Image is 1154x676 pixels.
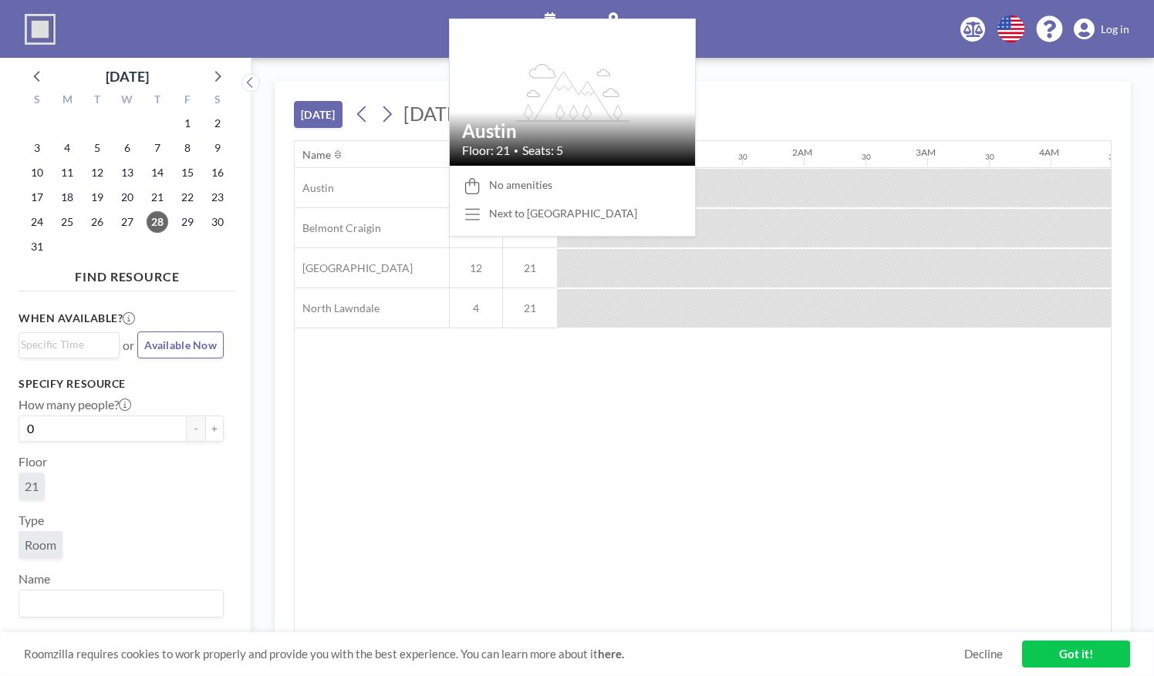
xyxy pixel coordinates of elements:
span: Austin [295,181,334,195]
div: Search for option [19,590,223,617]
span: Friday, August 8, 2025 [177,137,198,159]
span: Friday, August 15, 2025 [177,162,198,183]
label: Type [19,513,44,528]
span: Monday, August 18, 2025 [56,187,78,208]
input: Search for option [21,594,214,614]
a: Log in [1074,18,1129,40]
span: Floor: 21 [462,143,510,158]
span: Saturday, August 9, 2025 [207,137,228,159]
span: 21 [503,301,557,315]
a: here. [598,647,624,661]
span: Saturday, August 23, 2025 [207,187,228,208]
span: [GEOGRAPHIC_DATA] [295,261,413,275]
span: Monday, August 25, 2025 [56,211,78,233]
span: • [514,146,518,156]
div: 30 [1108,152,1118,162]
div: 30 [985,152,994,162]
span: Log in [1101,22,1129,36]
div: 4AM [1039,146,1059,158]
span: Monday, August 4, 2025 [56,137,78,159]
div: T [142,91,172,111]
span: Thursday, August 7, 2025 [147,137,168,159]
span: Room [25,537,56,553]
div: Name [302,148,331,162]
span: 21 [25,479,39,494]
span: No amenities [489,178,552,192]
div: S [202,91,232,111]
img: organization-logo [25,14,56,45]
span: Wednesday, August 20, 2025 [116,187,138,208]
span: Tuesday, August 12, 2025 [86,162,108,183]
span: Wednesday, August 13, 2025 [116,162,138,183]
span: Thursday, August 14, 2025 [147,162,168,183]
label: Name [19,571,50,587]
div: F [172,91,202,111]
div: T [83,91,113,111]
span: Friday, August 1, 2025 [177,113,198,134]
button: Available Now [137,331,224,358]
h2: Austin [462,119,683,143]
div: M [52,91,83,111]
span: Wednesday, August 27, 2025 [116,211,138,233]
span: Saturday, August 30, 2025 [207,211,228,233]
div: Search for option [19,333,119,356]
span: 21 [503,261,557,275]
span: Tuesday, August 26, 2025 [86,211,108,233]
span: Wednesday, August 6, 2025 [116,137,138,159]
span: Saturday, August 2, 2025 [207,113,228,134]
span: Friday, August 29, 2025 [177,211,198,233]
input: Search for option [21,336,110,353]
span: Saturday, August 16, 2025 [207,162,228,183]
span: Available Now [144,338,217,351]
span: or [123,338,134,353]
span: 4 [450,301,502,315]
span: Sunday, August 31, 2025 [26,236,48,257]
span: Thursday, August 28, 2025 [147,211,168,233]
button: [DATE] [294,101,342,128]
span: Sunday, August 17, 2025 [26,187,48,208]
div: 30 [862,152,871,162]
span: Sunday, August 24, 2025 [26,211,48,233]
span: Tuesday, August 19, 2025 [86,187,108,208]
span: Seats: 5 [522,143,563,158]
span: [DATE] [403,102,464,125]
h4: FIND RESOURCE [19,263,236,284]
span: Friday, August 22, 2025 [177,187,198,208]
span: Tuesday, August 5, 2025 [86,137,108,159]
div: 3AM [916,146,936,158]
div: S [22,91,52,111]
span: Thursday, August 21, 2025 [147,187,168,208]
span: 12 [450,261,502,275]
span: Monday, August 11, 2025 [56,162,78,183]
div: 2AM [792,146,812,158]
label: Floor [19,454,47,469]
div: Next to [GEOGRAPHIC_DATA] [489,207,637,220]
div: 30 [738,152,747,162]
div: W [113,91,143,111]
button: - [187,415,205,442]
span: Roomzilla requires cookies to work properly and provide you with the best experience. You can lea... [24,647,964,661]
a: Decline [964,647,1003,661]
span: Sunday, August 10, 2025 [26,162,48,183]
span: Sunday, August 3, 2025 [26,137,48,159]
span: Belmont Craigin [295,221,381,235]
a: Got it! [1022,641,1130,668]
button: + [205,415,224,442]
div: [DATE] [106,66,149,87]
label: How many people? [19,397,131,412]
h3: Specify resource [19,377,224,391]
span: North Lawndale [295,301,380,315]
